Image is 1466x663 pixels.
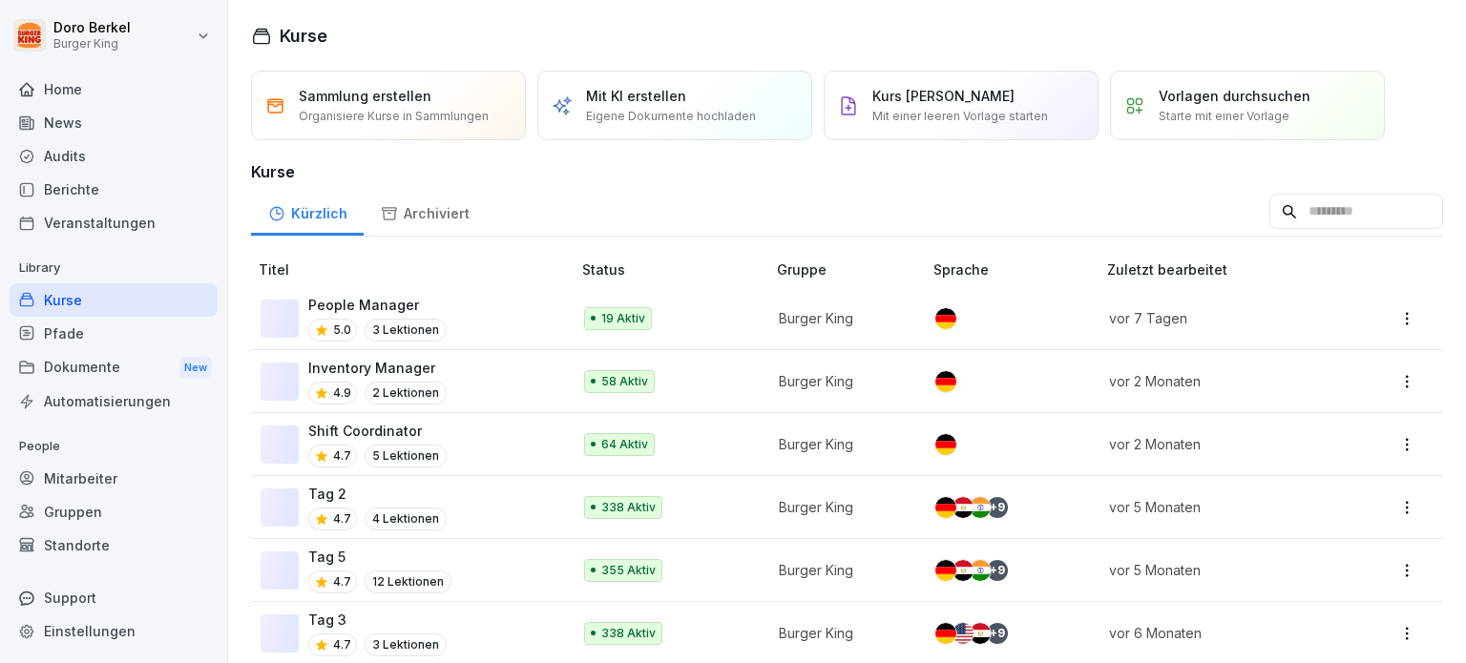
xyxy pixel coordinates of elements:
p: Burger King [779,623,903,643]
p: vor 2 Monaten [1109,434,1334,454]
p: vor 5 Monaten [1109,560,1334,580]
div: New [179,357,212,379]
div: Kurse [10,283,218,317]
a: Berichte [10,173,218,206]
p: Sammlung erstellen [299,86,431,106]
img: eg.svg [953,560,974,581]
p: Burger King [779,371,903,391]
p: Burger King [779,434,903,454]
p: Shift Coordinator [308,421,447,441]
p: Burger King [53,37,131,51]
p: Burger King [779,560,903,580]
p: Vorlagen durchsuchen [1159,86,1310,106]
p: 4.7 [333,573,351,590]
p: Titel [259,259,575,280]
a: Audits [10,139,218,173]
div: + 9 [987,623,1008,644]
p: 2 Lektionen [365,382,447,404]
p: Kurs [PERSON_NAME] [872,86,1015,106]
p: 4.7 [333,510,351,528]
p: 338 Aktiv [601,499,656,516]
img: de.svg [935,560,956,581]
a: Standorte [10,528,218,562]
p: Library [10,253,218,283]
img: de.svg [935,497,956,518]
p: Starte mit einer Vorlage [1159,108,1289,125]
h3: Kurse [251,160,1443,183]
p: Tag 5 [308,547,451,567]
div: + 9 [987,560,1008,581]
a: Einstellungen [10,614,218,648]
p: Mit einer leeren Vorlage starten [872,108,1048,125]
a: Archiviert [364,187,486,236]
a: Veranstaltungen [10,206,218,239]
p: vor 7 Tagen [1109,308,1334,328]
img: de.svg [935,434,956,455]
p: 338 Aktiv [601,625,656,642]
img: in.svg [970,497,991,518]
div: Dokumente [10,350,218,385]
p: Eigene Dokumente hochladen [586,108,756,125]
p: 12 Lektionen [365,570,451,593]
img: de.svg [935,308,956,329]
div: Support [10,581,218,614]
p: Sprache [933,259,1099,280]
p: Burger King [779,497,903,517]
p: Mit KI erstellen [586,86,686,106]
a: DokumenteNew [10,350,218,385]
h1: Kurse [280,23,327,49]
p: 5 Lektionen [365,445,447,467]
p: 4 Lektionen [365,508,447,530]
img: us.svg [953,623,974,644]
img: eg.svg [970,623,991,644]
p: People [10,431,218,462]
p: Doro Berkel [53,20,131,36]
p: Tag 3 [308,610,447,630]
p: 4.9 [333,384,351,402]
p: Gruppe [777,259,926,280]
img: de.svg [935,623,956,644]
img: in.svg [970,560,991,581]
p: Tag 2 [308,484,447,504]
img: de.svg [935,371,956,392]
p: Burger King [779,308,903,328]
p: Organisiere Kurse in Sammlungen [299,108,489,125]
p: 4.7 [333,636,351,653]
img: eg.svg [953,497,974,518]
p: 19 Aktiv [601,310,645,327]
p: 64 Aktiv [601,436,648,453]
p: 4.7 [333,447,351,465]
p: 5.0 [333,321,351,339]
p: Zuletzt bearbeitet [1107,259,1357,280]
a: Gruppen [10,495,218,528]
p: vor 5 Monaten [1109,497,1334,517]
a: Home [10,73,218,106]
a: Automatisierungen [10,384,218,418]
p: People Manager [308,295,447,315]
a: Kürzlich [251,187,364,236]
p: Status [582,259,769,280]
div: + 9 [987,497,1008,518]
p: vor 6 Monaten [1109,623,1334,643]
p: Inventory Manager [308,358,447,378]
p: 3 Lektionen [365,633,447,656]
p: vor 2 Monaten [1109,371,1334,391]
a: Pfade [10,317,218,350]
a: Mitarbeiter [10,462,218,495]
p: 355 Aktiv [601,562,656,579]
a: News [10,106,218,139]
p: 3 Lektionen [365,319,447,342]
